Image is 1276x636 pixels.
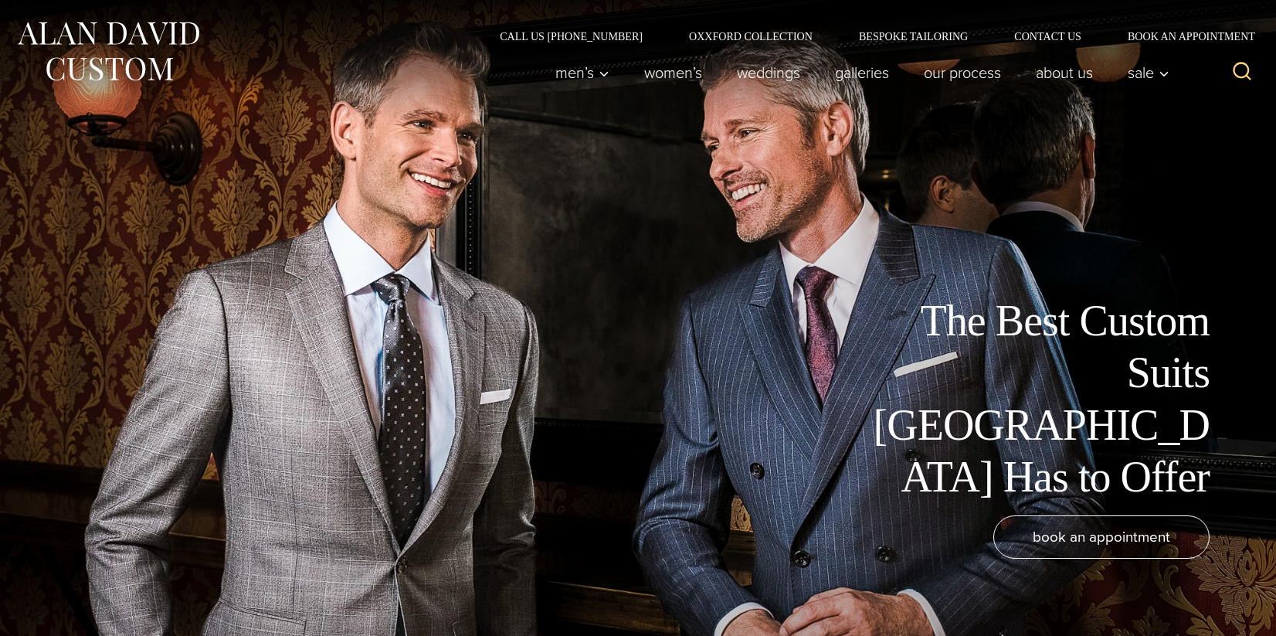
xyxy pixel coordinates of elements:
[538,57,1178,88] nav: Primary Navigation
[627,57,720,88] a: Women’s
[1128,65,1169,80] span: Sale
[991,31,1105,42] a: Contact Us
[907,57,1019,88] a: Our Process
[477,31,1261,42] nav: Secondary Navigation
[1019,57,1111,88] a: About Us
[666,31,836,42] a: Oxxford Collection
[1105,31,1261,42] a: Book an Appointment
[15,17,201,86] img: Alan David Custom
[836,31,991,42] a: Bespoke Tailoring
[555,65,609,80] span: Men’s
[720,57,818,88] a: weddings
[1223,54,1261,91] button: View Search Form
[1033,525,1170,548] span: book an appointment
[862,295,1210,503] h1: The Best Custom Suits [GEOGRAPHIC_DATA] Has to Offer
[818,57,907,88] a: Galleries
[993,515,1210,559] a: book an appointment
[477,31,666,42] a: Call Us [PHONE_NUMBER]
